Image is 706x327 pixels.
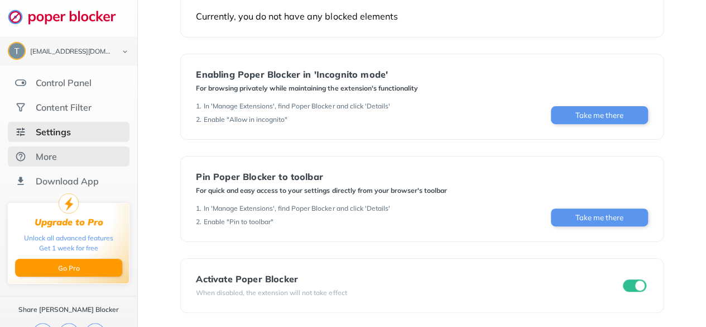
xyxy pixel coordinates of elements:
[36,151,57,162] div: More
[196,217,201,226] div: 2 .
[196,288,347,297] div: When disabled, the extension will not take effect
[36,126,71,138] div: Settings
[35,217,103,228] div: Upgrade to Pro
[24,233,113,243] div: Unlock all advanced features
[15,77,26,88] img: features.svg
[8,9,128,25] img: logo-webpage.svg
[196,186,446,195] div: For quick and easy access to your settings directly from your browser's toolbar
[196,274,347,284] div: Activate Poper Blocker
[39,243,98,253] div: Get 1 week for free
[36,102,92,113] div: Content Filter
[551,106,648,124] button: Take me there
[196,84,417,93] div: For browsing privately while maintaining the extension's functionality
[18,305,119,314] div: Share [PERSON_NAME] Blocker
[36,77,92,88] div: Control Panel
[15,176,26,187] img: download-app.svg
[118,46,132,58] img: chevron-bottom-black.svg
[196,102,201,111] div: 1 .
[9,43,25,59] img: ACg8ocLSoEvpw6od22qQr4rV_IesBOTs9jWRV9vCo842cuCWouJCkw=s96-c
[204,217,273,226] div: Enable "Pin to toolbar"
[196,204,201,213] div: 1 .
[196,172,446,182] div: Pin Poper Blocker to toolbar
[36,176,99,187] div: Download App
[30,48,113,56] div: tavio.ward1975@gmail.com
[204,115,287,124] div: Enable "Allow in incognito"
[204,204,390,213] div: In 'Manage Extensions', find Poper Blocker and click 'Details'
[59,193,79,214] img: upgrade-to-pro.svg
[551,208,648,226] button: Take me there
[196,11,647,22] div: Currently, you do not have any blocked elements
[15,151,26,162] img: about.svg
[15,126,26,138] img: settings-selected.svg
[196,69,417,79] div: Enabling Poper Blocker in 'Incognito mode'
[15,102,26,113] img: social.svg
[204,102,390,111] div: In 'Manage Extensions', find Poper Blocker and click 'Details'
[15,259,122,277] button: Go Pro
[196,115,201,124] div: 2 .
